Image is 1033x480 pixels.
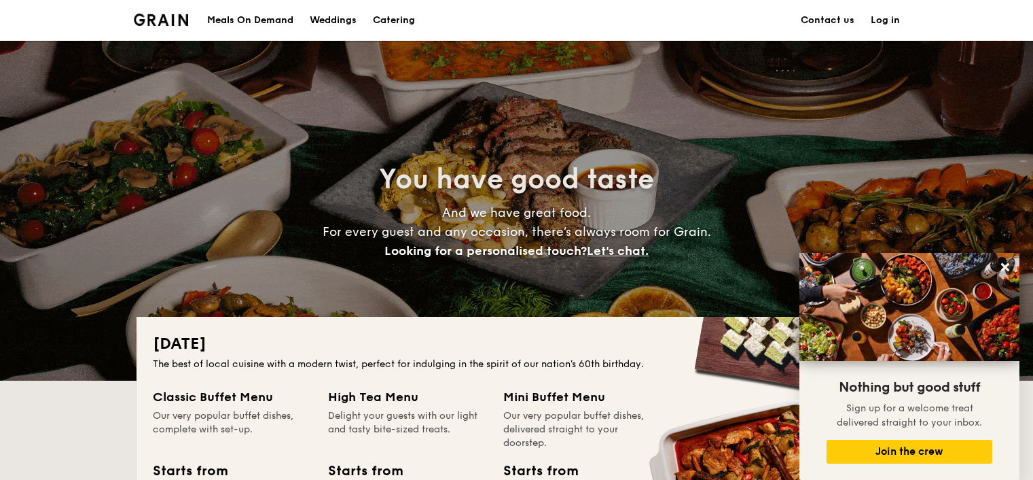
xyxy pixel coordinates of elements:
span: Nothing but good stuff [839,379,980,396]
h2: [DATE] [153,333,881,355]
span: And we have great food. For every guest and any occasion, there’s always room for Grain. [323,205,711,258]
span: Sign up for a welcome treat delivered straight to your inbox. [837,402,982,428]
div: Our very popular buffet dishes, complete with set-up. [153,409,312,450]
span: Looking for a personalised touch? [384,243,587,258]
a: Logotype [134,14,189,26]
button: Close [994,256,1016,278]
div: Classic Buffet Menu [153,388,312,407]
div: High Tea Menu [328,388,487,407]
div: Delight your guests with our light and tasty bite-sized treats. [328,409,487,450]
div: Our very popular buffet dishes, delivered straight to your doorstep. [503,409,662,450]
div: The best of local cuisine with a modern twist, perfect for indulging in the spirit of our nation’... [153,358,881,371]
span: You have good taste [379,163,654,196]
img: Grain [134,14,189,26]
span: Let's chat. [587,243,649,258]
img: DSC07876-Edit02-Large.jpeg [799,253,1019,361]
button: Join the crew [827,440,992,464]
div: Mini Buffet Menu [503,388,662,407]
